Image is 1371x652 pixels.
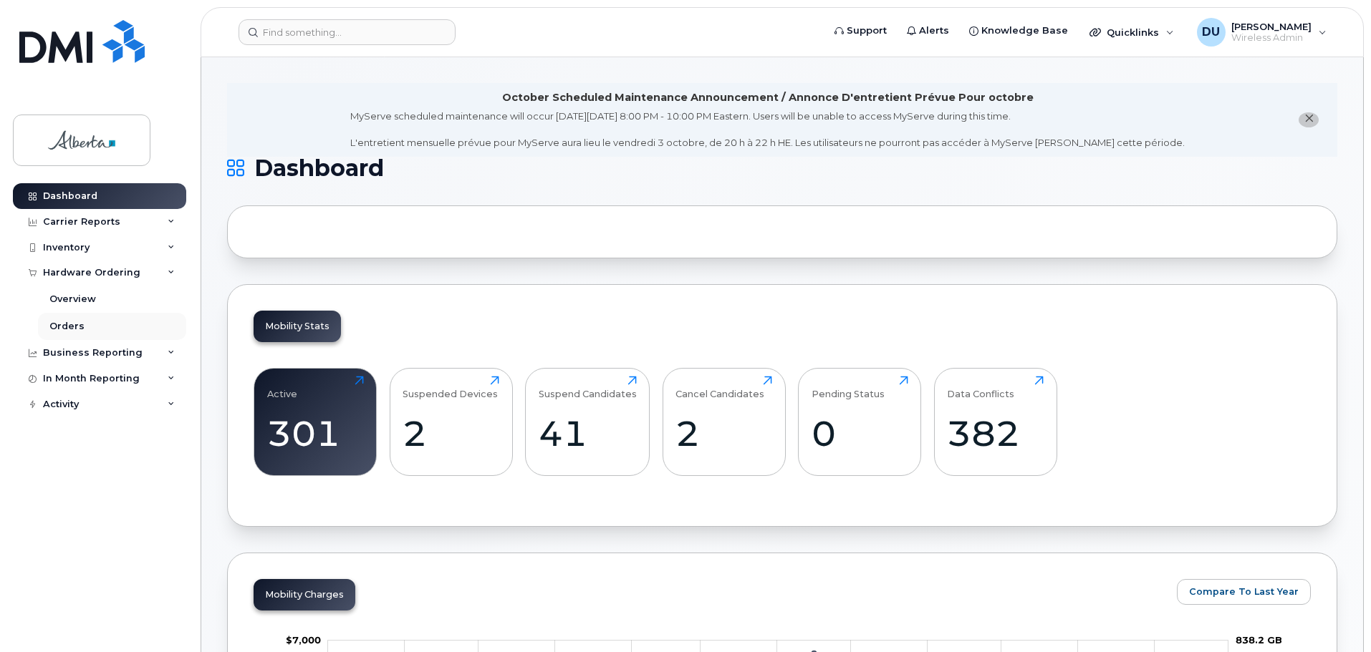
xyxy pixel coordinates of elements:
[403,376,499,467] a: Suspended Devices2
[1236,634,1282,646] tspan: 838.2 GB
[947,376,1014,399] div: Data Conflicts
[812,376,885,399] div: Pending Status
[403,376,498,399] div: Suspended Devices
[947,376,1044,467] a: Data Conflicts382
[947,412,1044,454] div: 382
[539,412,637,454] div: 41
[254,157,384,179] span: Dashboard
[812,376,908,467] a: Pending Status0
[502,90,1034,105] div: October Scheduled Maintenance Announcement / Annonce D'entretient Prévue Pour octobre
[539,376,637,399] div: Suspend Candidates
[539,376,637,467] a: Suspend Candidates41
[1177,579,1311,605] button: Compare To Last Year
[675,412,772,454] div: 2
[267,412,364,454] div: 301
[675,376,764,399] div: Cancel Candidates
[286,634,321,646] g: $0
[1299,112,1319,127] button: close notification
[286,634,321,646] tspan: $7,000
[267,376,297,399] div: Active
[403,412,499,454] div: 2
[675,376,772,467] a: Cancel Candidates2
[267,376,364,467] a: Active301
[812,412,908,454] div: 0
[1189,585,1299,598] span: Compare To Last Year
[350,110,1185,150] div: MyServe scheduled maintenance will occur [DATE][DATE] 8:00 PM - 10:00 PM Eastern. Users will be u...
